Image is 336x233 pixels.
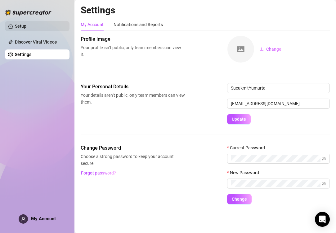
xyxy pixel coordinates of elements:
span: user [21,217,26,221]
span: Change [266,47,281,52]
span: Your details aren’t public, only team members can view them. [81,92,185,105]
a: Setup [15,24,26,29]
span: Profile image [81,35,185,43]
span: Your profile isn’t public, only team members can view it. [81,44,185,58]
button: Forgot password? [81,168,116,178]
h2: Settings [81,4,330,16]
button: Change [227,194,252,204]
div: Open Intercom Messenger [315,212,330,227]
input: Enter name [227,83,330,93]
span: Change [232,197,247,202]
input: New Password [231,180,320,187]
span: Change Password [81,144,185,152]
button: Update [227,114,251,124]
span: Update [232,117,246,122]
a: Discover Viral Videos [15,40,57,44]
span: eye-invisible [322,181,326,186]
span: My Account [31,216,56,221]
div: Notifications and Reports [114,21,163,28]
a: Settings [15,52,31,57]
div: My Account [81,21,104,28]
img: logo-BBDzfeDw.svg [5,9,52,16]
button: Change [254,44,286,54]
input: Enter new email [227,99,330,109]
span: Your Personal Details [81,83,185,91]
label: New Password [227,169,263,176]
img: square-placeholder.png [227,36,254,63]
span: Choose a strong password to keep your account secure. [81,153,185,167]
span: Forgot password? [81,170,116,175]
span: upload [259,47,264,51]
span: eye-invisible [322,156,326,161]
label: Current Password [227,144,269,151]
input: Current Password [231,155,320,162]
